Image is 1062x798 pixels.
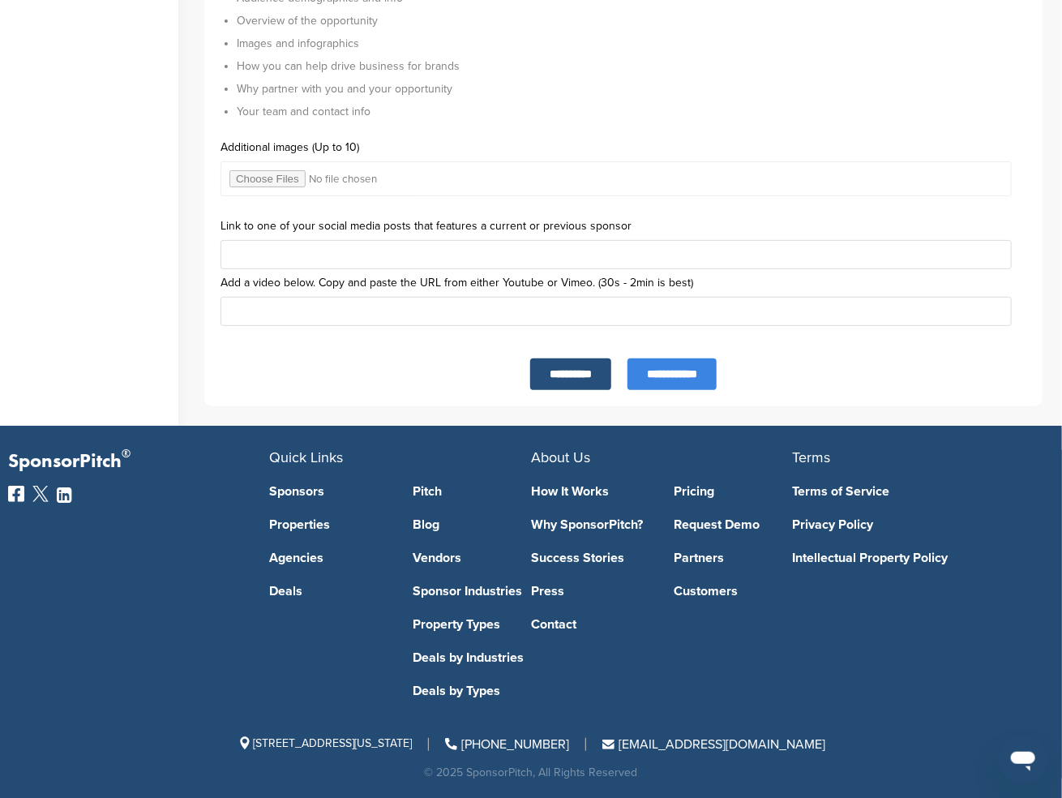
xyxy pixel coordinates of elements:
a: Pitch [413,485,531,498]
a: Deals by Types [413,684,531,697]
a: Why SponsorPitch? [531,518,649,531]
li: Overview of the opportunity [237,12,1026,29]
span: Terms [793,448,831,466]
a: Vendors [413,551,531,564]
img: Twitter [32,486,49,502]
a: Customers [674,585,792,598]
span: Quick Links [270,448,344,466]
a: Properties [270,518,388,531]
a: Intellectual Property Policy [793,551,1030,564]
span: About Us [531,448,590,466]
span: [STREET_ADDRESS][US_STATE] [237,736,412,750]
label: Additional images (Up to 10) [221,142,1026,153]
img: Facebook [8,486,24,502]
a: [EMAIL_ADDRESS][DOMAIN_NAME] [602,736,825,753]
a: Property Types [413,618,531,631]
a: Privacy Policy [793,518,1030,531]
li: Images and infographics [237,35,1026,52]
a: Contact [531,618,649,631]
a: Partners [674,551,792,564]
label: Link to one of your social media posts that features a current or previous sponsor [221,221,1026,232]
iframe: Button to launch messaging window [997,733,1049,785]
span: ® [122,444,131,464]
li: Why partner with you and your opportunity [237,80,1026,97]
a: Sponsor Industries [413,585,531,598]
li: Your team and contact info [237,103,1026,120]
a: Deals by Industries [413,651,531,664]
li: How you can help drive business for brands [237,58,1026,75]
label: Add a video below. Copy and paste the URL from either Youtube or Vimeo. (30s - 2min is best) [221,277,1026,289]
p: SponsorPitch [8,450,270,474]
a: Request Demo [674,518,792,531]
a: Blog [413,518,531,531]
a: Deals [270,585,388,598]
a: [PHONE_NUMBER] [445,736,569,753]
a: Agencies [270,551,388,564]
a: Terms of Service [793,485,1030,498]
a: Success Stories [531,551,649,564]
a: Press [531,585,649,598]
a: Sponsors [270,485,388,498]
div: © 2025 SponsorPitch, All Rights Reserved [8,767,1054,779]
a: How It Works [531,485,649,498]
a: Pricing [674,485,792,498]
